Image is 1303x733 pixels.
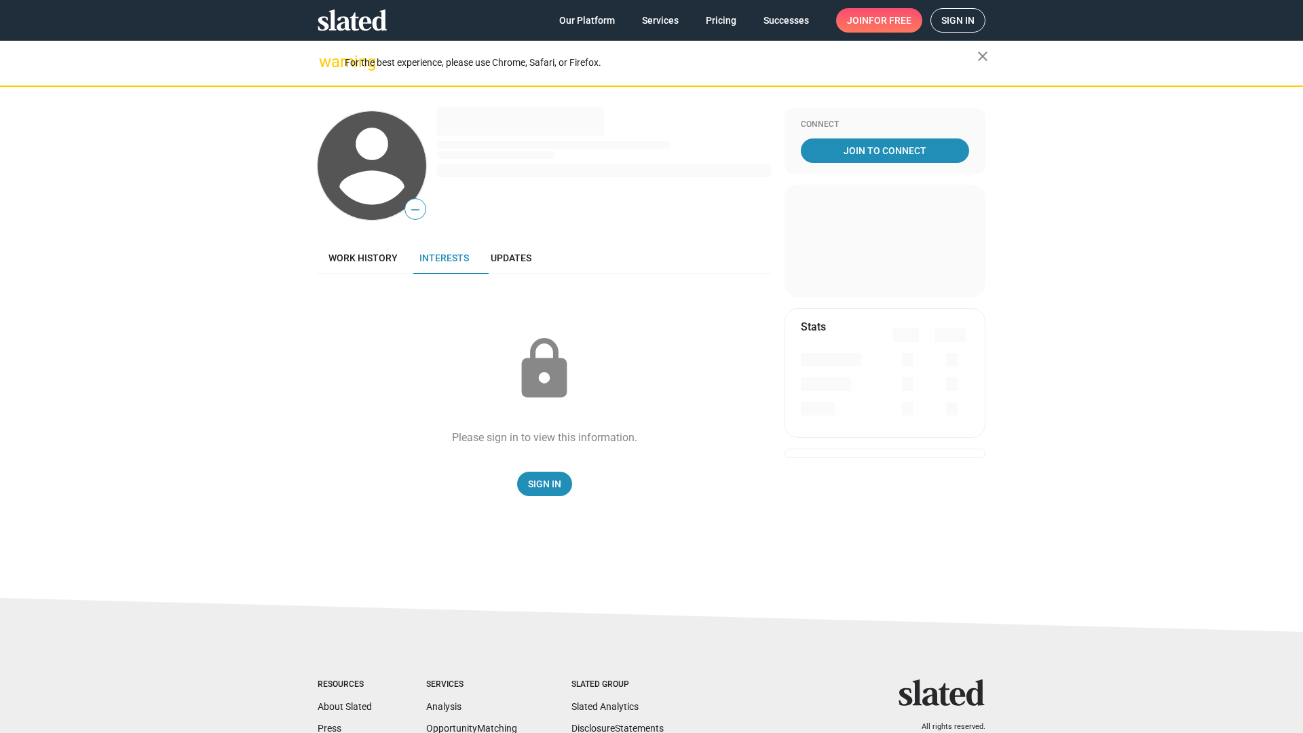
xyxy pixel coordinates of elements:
[836,8,922,33] a: Joinfor free
[869,8,911,33] span: for free
[426,701,461,712] a: Analysis
[571,701,639,712] a: Slated Analytics
[426,679,517,690] div: Services
[491,252,531,263] span: Updates
[328,252,398,263] span: Work history
[801,320,826,334] mat-card-title: Stats
[763,8,809,33] span: Successes
[975,48,991,64] mat-icon: close
[318,679,372,690] div: Resources
[706,8,736,33] span: Pricing
[559,8,615,33] span: Our Platform
[642,8,679,33] span: Services
[941,9,975,32] span: Sign in
[319,54,335,70] mat-icon: warning
[318,242,409,274] a: Work history
[695,8,747,33] a: Pricing
[510,335,578,403] mat-icon: lock
[753,8,820,33] a: Successes
[801,119,969,130] div: Connect
[409,242,480,274] a: Interests
[452,430,637,445] div: Please sign in to view this information.
[631,8,690,33] a: Services
[528,472,561,496] span: Sign In
[571,679,664,690] div: Slated Group
[548,8,626,33] a: Our Platform
[480,242,542,274] a: Updates
[930,8,985,33] a: Sign in
[804,138,966,163] span: Join To Connect
[345,54,977,72] div: For the best experience, please use Chrome, Safari, or Firefox.
[405,201,426,219] span: —
[419,252,469,263] span: Interests
[517,472,572,496] a: Sign In
[847,8,911,33] span: Join
[318,701,372,712] a: About Slated
[801,138,969,163] a: Join To Connect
